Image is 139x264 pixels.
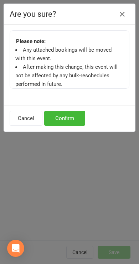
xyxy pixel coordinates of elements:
button: Close [117,9,128,20]
h4: Are you sure? [10,10,129,19]
button: Confirm [44,111,85,126]
strong: Please note: [16,37,120,46]
li: After making this change, this event will not be affected by any bulk-reschedules performed in fu... [15,63,120,88]
div: Open Intercom Messenger [7,240,24,257]
li: Any attached bookings will be moved with this event. [15,46,120,63]
button: Cancel [10,111,42,126]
